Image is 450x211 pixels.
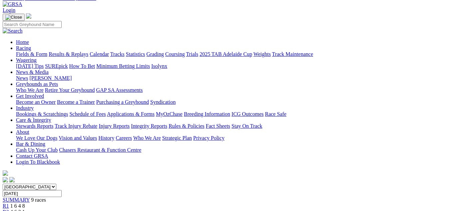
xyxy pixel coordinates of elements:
[169,123,205,129] a: Rules & Policies
[57,99,95,105] a: Become a Trainer
[16,129,29,135] a: About
[16,51,447,57] div: Racing
[3,1,22,7] img: GRSA
[16,87,447,93] div: Greyhounds as Pets
[16,99,447,105] div: Get Involved
[151,63,167,69] a: Isolynx
[16,69,49,75] a: News & Media
[59,135,97,141] a: Vision and Values
[16,75,447,81] div: News & Media
[156,111,183,117] a: MyOzChase
[16,153,48,159] a: Contact GRSA
[16,135,447,141] div: About
[98,135,114,141] a: History
[186,51,198,57] a: Trials
[5,15,22,20] img: Close
[265,111,286,117] a: Race Safe
[3,190,62,197] input: Select date
[16,99,56,105] a: Become an Owner
[16,159,60,165] a: Login To Blackbook
[16,45,31,51] a: Racing
[99,123,130,129] a: Injury Reports
[16,93,44,99] a: Get Involved
[16,87,44,93] a: Who We Are
[272,51,313,57] a: Track Maintenance
[16,81,58,87] a: Greyhounds as Pets
[96,99,149,105] a: Purchasing a Greyhound
[45,63,68,69] a: SUREpick
[16,117,51,123] a: Care & Integrity
[29,75,72,81] a: [PERSON_NAME]
[55,123,97,129] a: Track Injury Rebate
[16,135,57,141] a: We Love Our Dogs
[165,51,185,57] a: Coursing
[26,13,31,19] img: logo-grsa-white.png
[16,123,447,129] div: Care & Integrity
[16,63,44,69] a: [DATE] Tips
[3,7,15,13] a: Login
[184,111,230,117] a: Breeding Information
[16,123,53,129] a: Stewards Reports
[16,63,447,69] div: Wagering
[96,87,143,93] a: GAP SA Assessments
[16,57,37,63] a: Wagering
[16,51,47,57] a: Fields & Form
[3,203,9,209] a: R1
[3,14,25,21] button: Toggle navigation
[3,21,62,28] input: Search
[31,197,46,203] span: 9 races
[206,123,230,129] a: Fact Sheets
[16,105,34,111] a: Industry
[3,170,8,176] img: logo-grsa-white.png
[131,123,167,129] a: Integrity Reports
[200,51,252,57] a: 2025 TAB Adelaide Cup
[231,111,263,117] a: ICG Outcomes
[3,197,30,203] a: SUMMARY
[49,51,88,57] a: Results & Replays
[253,51,271,57] a: Weights
[16,141,45,147] a: Bar & Dining
[45,87,95,93] a: Retire Your Greyhound
[96,63,150,69] a: Minimum Betting Limits
[133,135,161,141] a: Who We Are
[59,147,141,153] a: Chasers Restaurant & Function Centre
[9,177,15,182] img: twitter.svg
[150,99,176,105] a: Syndication
[110,51,125,57] a: Tracks
[10,203,25,209] span: 1 6 4 8
[90,51,109,57] a: Calendar
[3,177,8,182] img: facebook.svg
[16,147,58,153] a: Cash Up Your Club
[116,135,132,141] a: Careers
[126,51,145,57] a: Statistics
[3,28,23,34] img: Search
[16,147,447,153] div: Bar & Dining
[16,75,28,81] a: News
[231,123,262,129] a: Stay On Track
[69,63,95,69] a: How To Bet
[69,111,106,117] a: Schedule of Fees
[147,51,164,57] a: Grading
[16,111,68,117] a: Bookings & Scratchings
[16,111,447,117] div: Industry
[107,111,155,117] a: Applications & Forms
[193,135,225,141] a: Privacy Policy
[162,135,192,141] a: Strategic Plan
[16,39,29,45] a: Home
